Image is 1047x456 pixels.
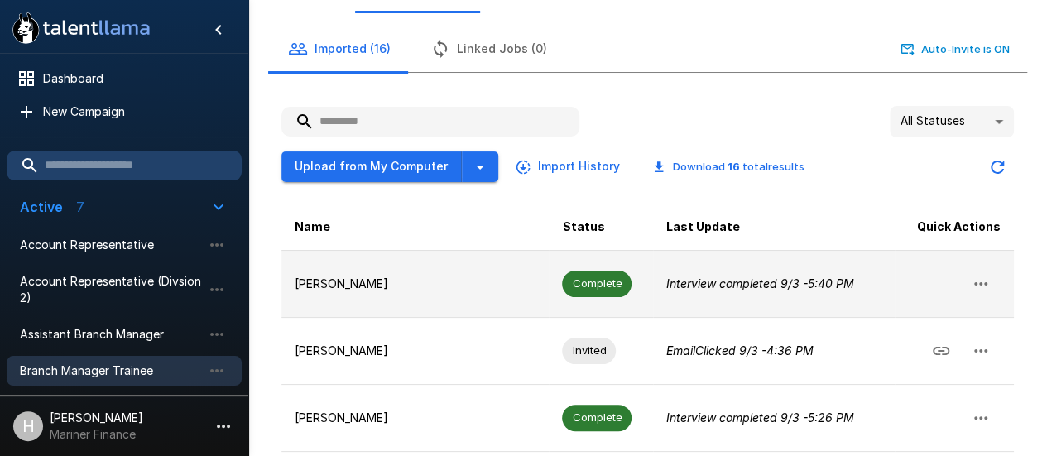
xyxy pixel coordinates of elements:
[562,343,616,358] span: Invited
[562,410,632,425] span: Complete
[897,36,1014,62] button: Auto-Invite is ON
[411,26,567,72] button: Linked Jobs (0)
[640,154,818,180] button: Download 16 totalresults
[511,151,627,182] button: Import History
[895,204,1014,251] th: Quick Actions
[281,151,462,182] button: Upload from My Computer
[981,151,1014,184] button: Updated Today - 12:10 PM
[921,342,961,356] span: Copy Interview Link
[268,26,411,72] button: Imported (16)
[728,160,740,173] b: 16
[295,410,536,426] p: [PERSON_NAME]
[666,343,814,358] i: Email Clicked 9/3 - 4:36 PM
[666,276,854,290] i: Interview completed 9/3 - 5:40 PM
[666,410,854,425] i: Interview completed 9/3 - 5:26 PM
[281,204,549,251] th: Name
[295,276,536,292] p: [PERSON_NAME]
[890,106,1014,137] div: All Statuses
[562,276,632,291] span: Complete
[295,343,536,359] p: [PERSON_NAME]
[653,204,895,251] th: Last Update
[549,204,653,251] th: Status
